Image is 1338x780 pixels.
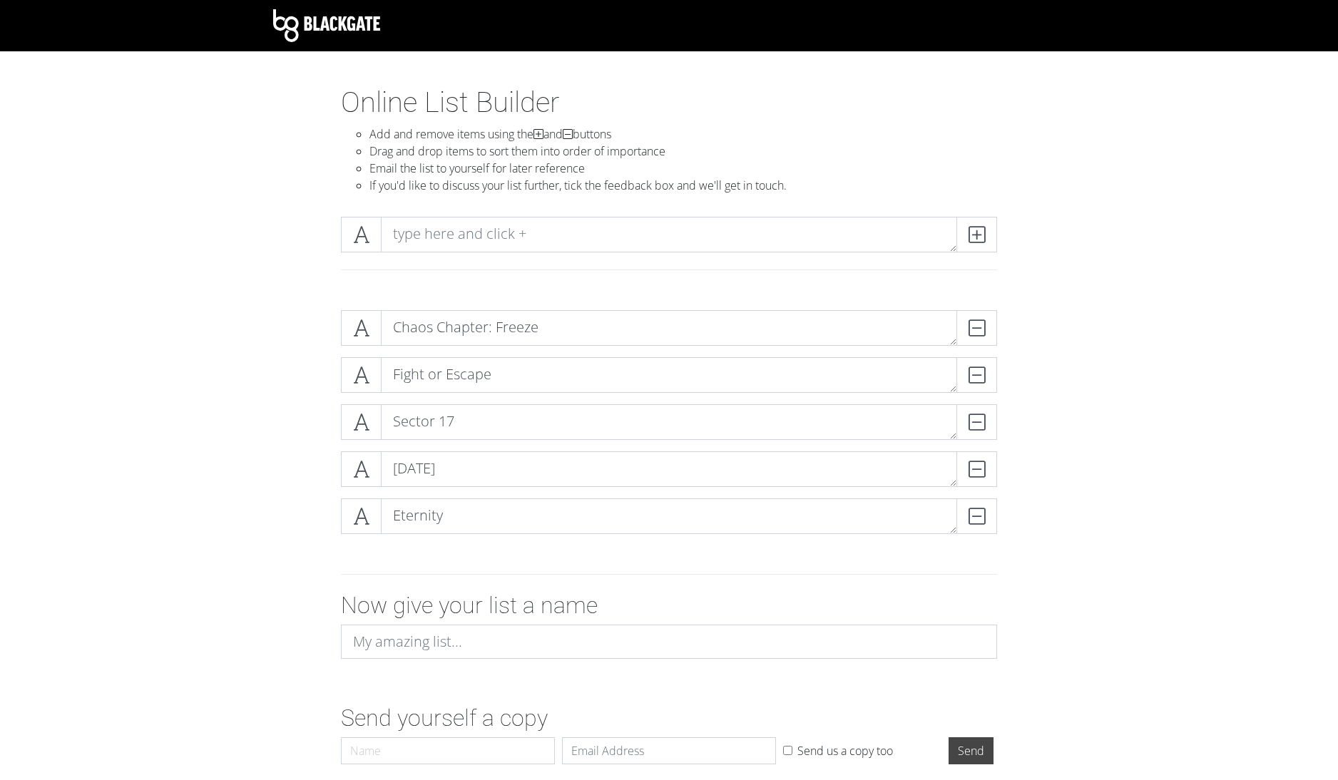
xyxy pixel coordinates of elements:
li: Drag and drop items to sort them into order of importance [369,143,997,160]
label: Send us a copy too [797,742,893,759]
h2: Now give your list a name [341,592,997,619]
input: My amazing list... [341,625,997,659]
li: Email the list to yourself for later reference [369,160,997,177]
input: Email Address [562,737,776,764]
li: Add and remove items using the and buttons [369,125,997,143]
img: Blackgate [273,9,380,42]
h1: Online List Builder [341,86,997,120]
input: Name [341,737,555,764]
h2: Send yourself a copy [341,704,997,732]
li: If you'd like to discuss your list further, tick the feedback box and we'll get in touch. [369,177,997,194]
input: Send [949,737,994,764]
